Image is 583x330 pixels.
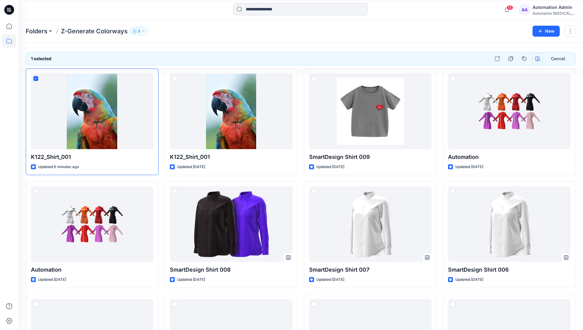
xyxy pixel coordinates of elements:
[138,28,140,35] p: 3
[316,277,344,283] p: Updated [DATE]
[316,164,344,170] p: Updated [DATE]
[130,27,148,35] button: 3
[26,27,47,35] a: Folders
[170,153,292,161] p: K122_Shirt_001
[533,26,560,37] button: New
[309,153,432,161] p: SmartDesign Shirt 009
[455,277,483,283] p: Updated [DATE]
[506,5,513,10] span: 13
[61,27,128,35] p: Z-Generate Colorways
[533,4,575,11] div: Automation Admin
[31,153,153,161] p: K122_Shirt_001
[519,4,530,15] div: AA
[455,164,483,170] p: Updated [DATE]
[546,53,570,64] button: Cancel
[31,266,153,274] p: Automation
[448,266,570,274] p: SmartDesign Shirt 006
[170,266,292,274] p: SmartDesign Shirt 008
[177,277,205,283] p: Updated [DATE]
[31,55,51,62] h6: 1 selected
[533,11,575,16] div: Automation [MEDICAL_DATA]...
[38,277,66,283] p: Updated [DATE]
[448,153,570,161] p: Automation
[309,266,432,274] p: SmartDesign Shirt 007
[177,164,205,170] p: Updated [DATE]
[38,164,79,170] p: Updated 6 minutes ago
